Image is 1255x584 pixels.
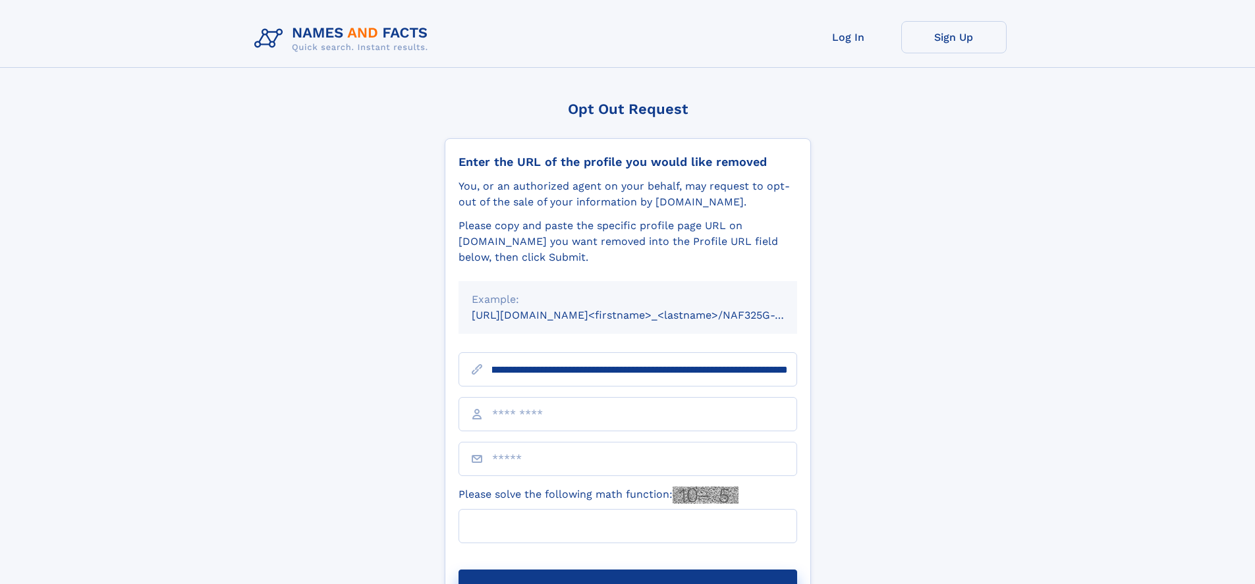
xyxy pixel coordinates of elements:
[459,218,797,265] div: Please copy and paste the specific profile page URL on [DOMAIN_NAME] you want removed into the Pr...
[459,155,797,169] div: Enter the URL of the profile you would like removed
[796,21,901,53] a: Log In
[472,292,784,307] div: Example:
[459,178,797,210] div: You, or an authorized agent on your behalf, may request to opt-out of the sale of your informatio...
[901,21,1007,53] a: Sign Up
[472,309,822,321] small: [URL][DOMAIN_NAME]<firstname>_<lastname>/NAF325G-xxxxxxxx
[249,21,439,57] img: Logo Names and Facts
[445,101,811,117] div: Opt Out Request
[459,487,739,504] label: Please solve the following math function:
